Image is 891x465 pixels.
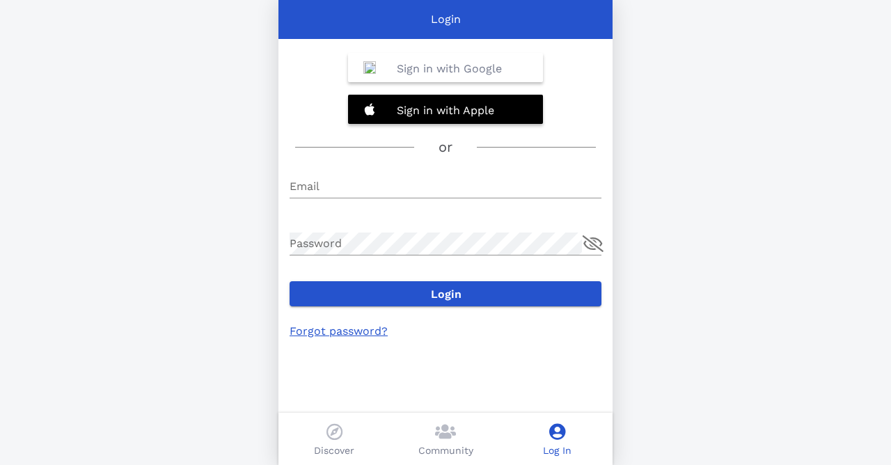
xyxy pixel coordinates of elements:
p: Log In [543,443,571,458]
p: Login [431,11,461,28]
h3: or [439,136,452,158]
b: Sign in with Google [397,62,502,75]
img: Google_%22G%22_Logo.svg [363,61,376,74]
button: Login [290,281,601,306]
p: Discover [314,443,354,458]
p: Community [418,443,473,458]
a: Forgot password? [290,324,388,338]
button: append icon [583,235,604,252]
img: 20201228132320%21Apple_logo_white.svg [363,103,376,116]
span: Login [301,287,590,301]
b: Sign in with Apple [397,104,494,117]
